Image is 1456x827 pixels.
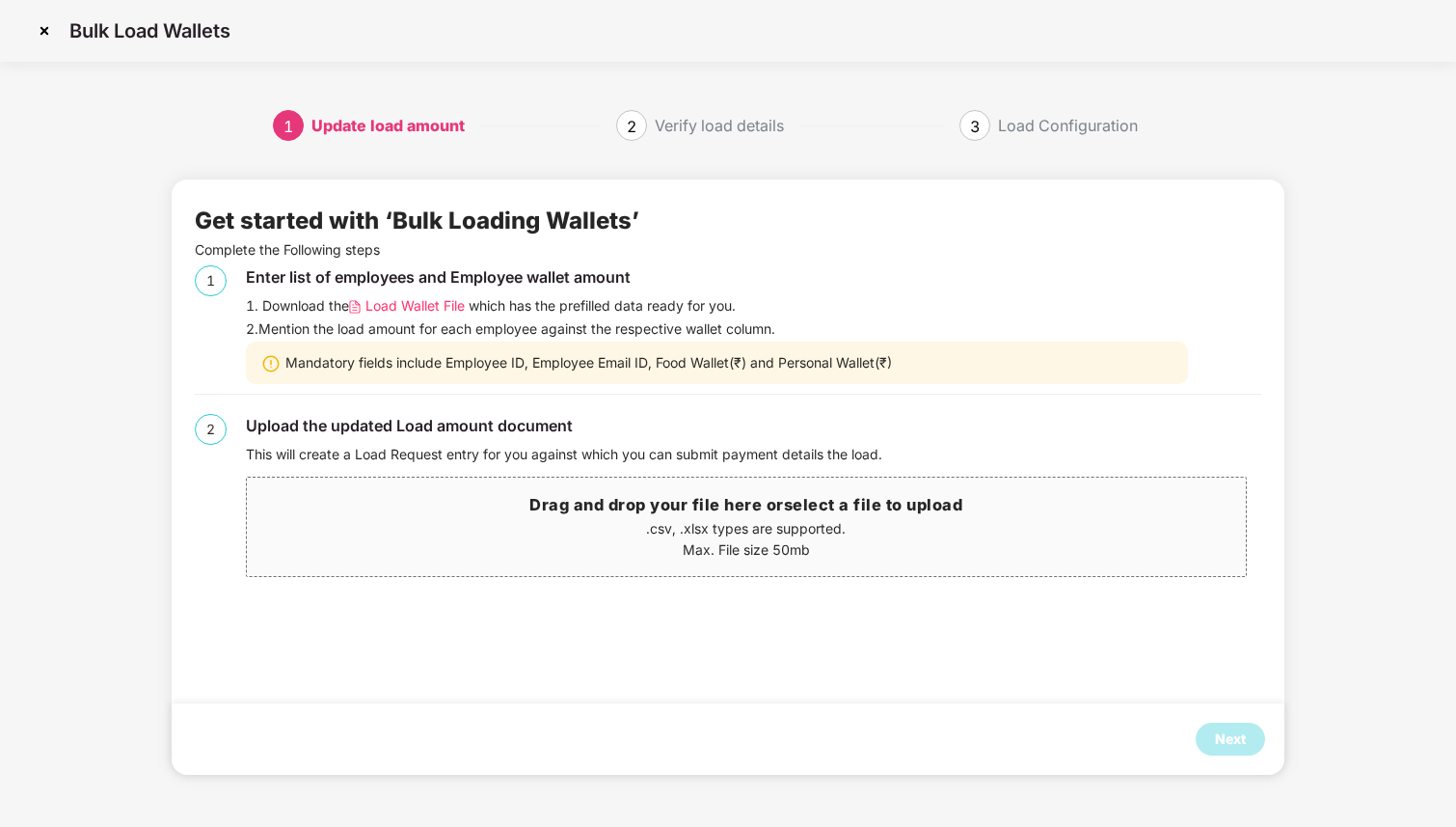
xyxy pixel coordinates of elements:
[247,478,1245,576] span: Drag and drop your file here orselect a file to upload.csv, .xlsx types are supported.Max. File s...
[195,265,227,296] div: 1
[349,300,361,315] img: svg+xml;base64,PHN2ZyB4bWxucz0iaHR0cDovL3d3dy53My5vcmcvMjAwMC9zdmciIHdpZHRoPSIxMi4wNTMiIGhlaWdodD...
[247,493,1245,518] h3: Drag and drop your file here or
[1215,729,1246,750] div: Next
[246,265,1260,289] div: Enter list of employees and Employee wallet amount
[246,295,1260,317] div: 1. Download the which has the prefilled data ready for you.
[29,15,60,46] img: svg+xml;base64,PHN2ZyBpZD0iQ3Jvc3MtMzJ4MzIiIHhtbG5zPSJodHRwOi8vd3d3LnczLm9yZy8yMDAwL3N2ZyIgd2lkdG...
[283,117,293,136] span: 1
[655,110,784,141] div: Verify load details
[246,342,1188,384] div: Mandatory fields include Employee ID, Employee Email ID, Food Wallet(₹) and Personal Wallet(₹)
[195,203,639,239] div: Get started with ‘Bulk Loading Wallets’
[195,414,227,445] div: 2
[365,295,465,317] span: Load Wallet File
[311,110,465,141] div: Update load amount
[247,518,1245,539] p: .csv, .xlsx types are supported.
[784,495,963,514] span: select a file to upload
[627,117,636,136] span: 2
[195,239,1260,261] p: Complete the Following steps
[246,414,1260,438] div: Upload the updated Load amount document
[998,110,1138,141] div: Load Configuration
[261,354,281,373] img: svg+xml;base64,PHN2ZyBpZD0iV2FybmluZ18tXzIweDIwIiBkYXRhLW5hbWU9Ildhcm5pbmcgLSAyMHgyMCIgeG1sbnM9Im...
[970,117,980,136] span: 3
[247,539,1245,561] p: Max. File size 50mb
[69,19,230,42] p: Bulk Load Wallets
[246,444,1260,465] div: This will create a Load Request entry for you against which you can submit payment details the load.
[246,318,1260,340] div: 2. Mention the load amount for each employee against the respective wallet column.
